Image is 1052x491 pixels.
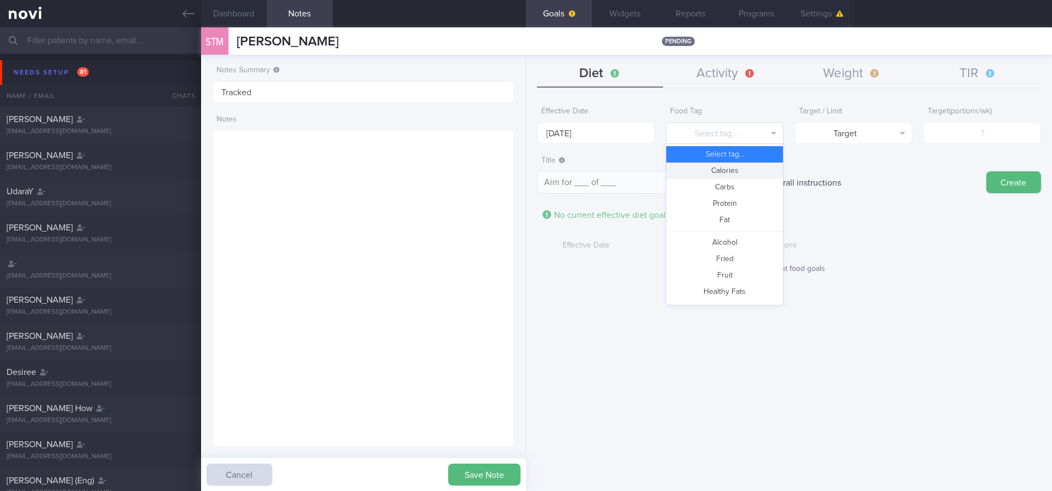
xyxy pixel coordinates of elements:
div: [EMAIL_ADDRESS][DOMAIN_NAME] [7,417,195,425]
span: Title [541,157,565,164]
span: [PERSON_NAME] [7,332,73,340]
button: Create [986,171,1041,193]
span: [PERSON_NAME] [237,35,339,48]
div: [EMAIL_ADDRESS][DOMAIN_NAME] [7,272,195,280]
label: Overall instructions [762,171,847,193]
button: High Calcium [666,300,783,316]
div: Needs setup [11,65,92,80]
div: [EMAIL_ADDRESS][DOMAIN_NAME] [7,380,195,389]
div: No recent food goals [537,264,1041,274]
button: Select tag... [666,146,783,163]
button: Fruit [666,267,783,284]
span: [PERSON_NAME] [7,151,73,160]
button: Fried [666,251,783,267]
button: TIR [915,60,1041,88]
button: Save Note [448,464,521,486]
button: Weight [789,60,915,88]
label: Target ( portions/wk ) [928,107,1037,117]
button: Calories [666,163,783,179]
div: [EMAIL_ADDRESS][DOMAIN_NAME] [7,344,195,353]
button: Carbs [666,179,783,195]
span: [PERSON_NAME] How [7,404,93,413]
label: Food Tag [670,107,779,117]
div: [EMAIL_ADDRESS][DOMAIN_NAME] [7,453,195,461]
div: No current effective diet goal [537,207,671,223]
input: 7 [923,122,1041,144]
div: [EMAIL_ADDRESS][DOMAIN_NAME] [7,200,195,208]
div: Chats [157,85,201,107]
span: UdaraY [7,187,33,196]
button: Healthy Fats [666,284,783,300]
span: [PERSON_NAME] (Eng) [7,476,94,485]
span: [PERSON_NAME] [7,115,73,124]
button: Alcohol [666,234,783,251]
label: Notes Summary [216,66,510,76]
div: Effective Date [537,235,634,256]
button: Protein [666,195,783,212]
button: Fat [666,212,783,228]
button: Target [794,122,912,144]
label: Target / Limit [799,107,908,117]
div: Title / Instructions [732,235,1003,256]
span: [PERSON_NAME] [7,223,73,232]
button: Select tag... [666,122,784,144]
div: [EMAIL_ADDRESS][DOMAIN_NAME] [7,128,195,136]
span: [PERSON_NAME] [7,296,73,304]
span: Desiree [7,368,36,377]
label: Notes [216,115,510,125]
input: Select... [537,122,655,144]
div: STM [198,21,231,63]
div: [EMAIL_ADDRESS][DOMAIN_NAME] [7,308,195,316]
div: [EMAIL_ADDRESS][DOMAIN_NAME] [7,236,195,244]
label: Effective Date [541,107,650,117]
span: pending [662,37,695,46]
div: [EMAIL_ADDRESS][DOMAIN_NAME] [7,164,195,172]
button: Diet [537,60,663,88]
span: 81 [77,67,89,77]
button: Activity [663,60,789,88]
div: Rule [634,235,732,256]
button: Cancel [207,464,272,486]
span: [PERSON_NAME] [7,440,73,449]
